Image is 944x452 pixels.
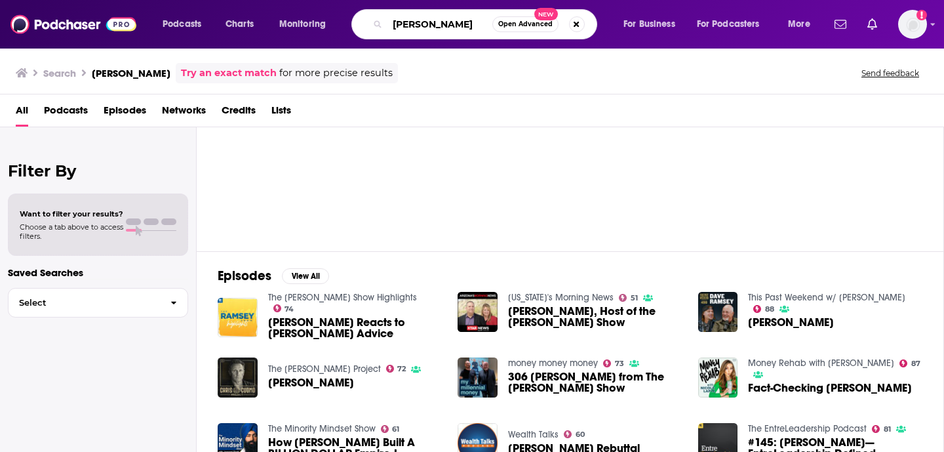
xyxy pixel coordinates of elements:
a: 306 Dave Ramsey from The Dave Ramsey Show [508,371,682,394]
span: [PERSON_NAME] [748,317,834,328]
span: Choose a tab above to access filters. [20,222,123,241]
a: The Minority Mindset Show [268,423,376,434]
a: 61 [381,425,400,433]
a: This Past Weekend w/ Theo Von [748,292,905,303]
a: 74 [273,304,294,312]
span: For Podcasters [697,15,760,33]
a: Dave Ramsey Reacts to Dave Ramsey’s Advice [268,317,442,339]
p: Saved Searches [8,266,188,279]
span: 306 [PERSON_NAME] from The [PERSON_NAME] Show [508,371,682,394]
input: Search podcasts, credits, & more... [387,14,492,35]
a: 72 [386,365,406,373]
button: View All [282,268,329,284]
img: Dave Ramsey Reacts to Dave Ramsey’s Advice [218,298,258,338]
span: Fact-Checking [PERSON_NAME] [748,382,912,394]
img: Dave Ramsey, Host of the Dave Ramsey Show [458,292,498,332]
a: Networks [162,100,206,127]
span: Want to filter your results? [20,209,123,218]
span: More [788,15,810,33]
div: Search podcasts, credits, & more... [364,9,610,39]
a: 5 [753,108,880,236]
button: open menu [153,14,218,35]
a: 88 [753,305,774,313]
span: Open Advanced [498,21,553,28]
a: money money money [508,358,598,369]
span: Select [9,298,160,307]
a: 73 [603,360,624,367]
button: Select [8,288,188,318]
a: 45 [488,108,616,236]
a: Dave Ramsey, Host of the Dave Ramsey Show [508,306,682,328]
img: Fact-Checking Dave Ramsey [698,358,738,398]
a: The EntreLeadership Podcast [748,423,867,434]
button: open menu [270,14,343,35]
span: 87 [911,361,920,367]
img: Dave Ramsey [218,358,258,398]
a: Dave Ramsey [268,377,354,388]
span: New [534,8,558,20]
button: Show profile menu [898,10,927,39]
svg: Add a profile image [916,10,927,20]
a: Show notifications dropdown [829,13,852,35]
a: All [16,100,28,127]
span: Logged in as rodee83 [898,10,927,39]
a: Wealth Talks [508,429,559,440]
span: 74 [285,306,294,312]
a: 47 [224,108,351,236]
h3: [PERSON_NAME] [92,67,170,79]
button: open menu [688,14,779,35]
span: Charts [226,15,254,33]
span: 51 [631,295,638,301]
span: Podcasts [163,15,201,33]
a: 51 [619,294,638,302]
a: Podcasts [44,100,88,127]
span: Monitoring [279,15,326,33]
a: Money Rehab with Nicole Lapin [748,358,894,369]
span: For Business [623,15,675,33]
a: Credits [222,100,256,127]
img: Podchaser - Follow, Share and Rate Podcasts [10,12,136,37]
a: Arizona's Morning News [508,292,614,303]
a: 87 [899,360,920,367]
span: 61 [392,426,399,432]
a: 81 [872,425,891,433]
a: 46 [357,108,484,236]
button: Send feedback [857,68,923,79]
span: [PERSON_NAME] [268,377,354,388]
a: Try an exact match [181,66,277,81]
a: The Chris Cuomo Project [268,363,381,375]
a: The Ramsey Show Highlights [268,292,417,303]
h3: Search [43,67,76,79]
button: open menu [614,14,692,35]
img: User Profile [898,10,927,39]
h2: Filter By [8,161,188,180]
button: open menu [779,14,827,35]
span: Lists [271,100,291,127]
a: Episodes [104,100,146,127]
span: 72 [397,366,406,372]
span: [PERSON_NAME], Host of the [PERSON_NAME] Show [508,306,682,328]
span: 73 [615,361,624,367]
span: 88 [765,306,774,312]
a: EpisodesView All [218,268,329,284]
button: Open AdvancedNew [492,16,559,32]
img: 306 Dave Ramsey from The Dave Ramsey Show [458,358,498,398]
a: Show notifications dropdown [862,13,882,35]
span: 81 [884,426,891,432]
h2: Episodes [218,268,271,284]
a: Charts [217,14,262,35]
a: Fact-Checking Dave Ramsey [748,382,912,394]
img: Dave Ramsey [698,292,738,332]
